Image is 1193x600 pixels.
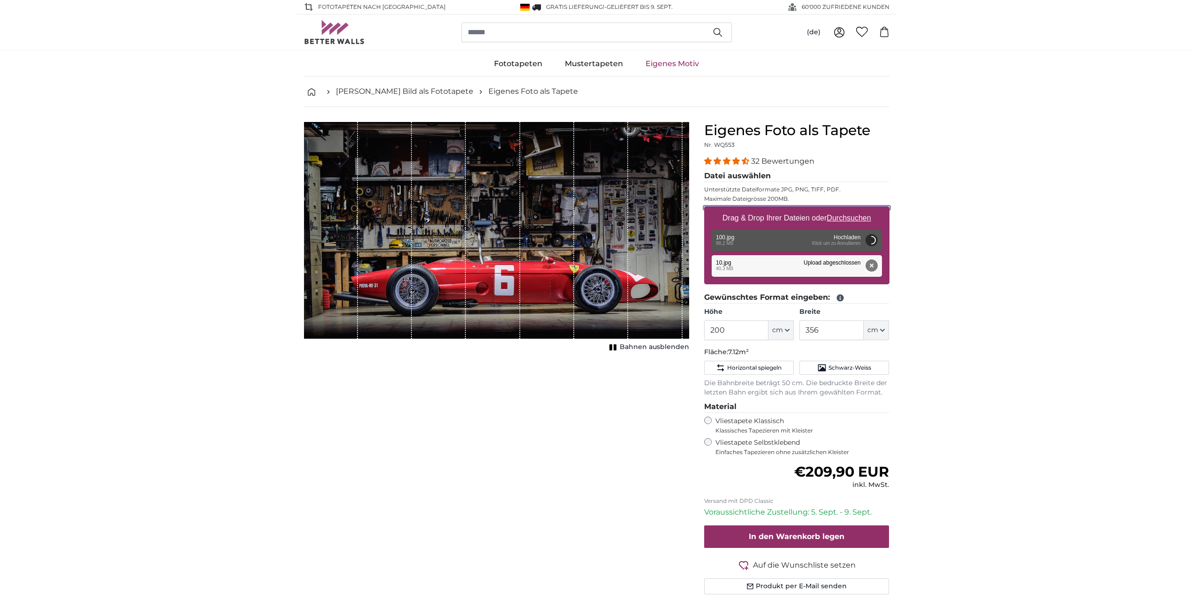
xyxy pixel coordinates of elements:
[304,76,889,107] nav: breadcrumbs
[799,307,889,317] label: Breite
[704,507,889,518] p: Voraussichtliche Zustellung: 5. Sept. - 9. Sept.
[704,578,889,594] button: Produkt per E-Mail senden
[607,3,673,10] span: Geliefert bis 9. Sept.
[546,3,604,10] span: GRATIS Lieferung!
[794,480,889,490] div: inkl. MwSt.
[336,86,473,97] a: [PERSON_NAME] Bild als Fototapete
[304,122,689,354] div: 1 of 1
[607,341,689,354] button: Bahnen ausblenden
[634,52,710,76] a: Eigenes Motiv
[719,209,875,228] label: Drag & Drop Ihrer Dateien oder
[704,292,889,304] legend: Gewünschtes Format eingeben:
[799,24,828,41] button: (de)
[704,141,735,148] span: Nr. WQ553
[772,326,783,335] span: cm
[520,4,530,11] img: Deutschland
[715,417,881,434] label: Vliestapete Klassisch
[318,3,446,11] span: Fototapeten nach [GEOGRAPHIC_DATA]
[802,3,889,11] span: 60'000 ZUFRIEDENE KUNDEN
[704,307,794,317] label: Höhe
[704,361,794,375] button: Horizontal spiegeln
[620,342,689,352] span: Bahnen ausblenden
[715,448,889,456] span: Einfaches Tapezieren ohne zusätzlichen Kleister
[704,559,889,571] button: Auf die Wunschliste setzen
[715,438,889,456] label: Vliestapete Selbstklebend
[554,52,634,76] a: Mustertapeten
[704,401,889,413] legend: Material
[704,379,889,397] p: Die Bahnbreite beträgt 50 cm. Die bedruckte Breite der letzten Bahn ergibt sich aus Ihrem gewählt...
[704,186,889,193] p: Unterstützte Dateiformate JPG, PNG, TIFF, PDF.
[304,20,365,44] img: Betterwalls
[715,427,881,434] span: Klassisches Tapezieren mit Kleister
[704,157,751,166] span: 4.31 stars
[704,497,889,505] p: Versand mit DPD Classic
[768,320,794,340] button: cm
[727,364,782,372] span: Horizontal spiegeln
[827,214,871,222] u: Durchsuchen
[794,463,889,480] span: €209,90 EUR
[751,157,814,166] span: 32 Bewertungen
[828,364,871,372] span: Schwarz-Weiss
[704,348,889,357] p: Fläche:
[704,195,889,203] p: Maximale Dateigrösse 200MB.
[704,122,889,139] h1: Eigenes Foto als Tapete
[749,532,844,541] span: In den Warenkorb legen
[704,170,889,182] legend: Datei auswählen
[704,525,889,548] button: In den Warenkorb legen
[488,86,578,97] a: Eigenes Foto als Tapete
[483,52,554,76] a: Fototapeten
[604,3,673,10] span: -
[753,560,856,571] span: Auf die Wunschliste setzen
[728,348,749,356] span: 7.12m²
[864,320,889,340] button: cm
[799,361,889,375] button: Schwarz-Weiss
[867,326,878,335] span: cm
